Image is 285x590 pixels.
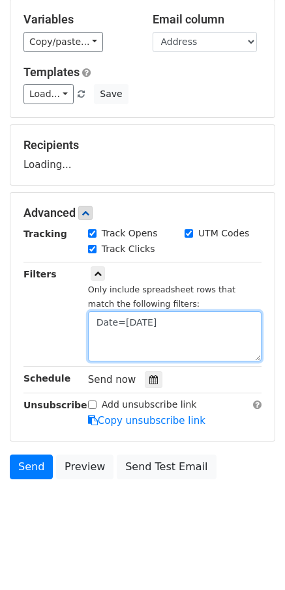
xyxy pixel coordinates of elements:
[23,373,70,384] strong: Schedule
[102,242,155,256] label: Track Clicks
[23,65,80,79] a: Templates
[88,374,136,386] span: Send now
[88,415,205,427] a: Copy unsubscribe link
[23,229,67,239] strong: Tracking
[23,84,74,104] a: Load...
[23,206,262,220] h5: Advanced
[102,227,158,240] label: Track Opens
[198,227,249,240] label: UTM Codes
[23,138,262,152] h5: Recipients
[23,12,133,27] h5: Variables
[23,400,87,410] strong: Unsubscribe
[56,455,113,479] a: Preview
[117,455,216,479] a: Send Test Email
[23,269,57,279] strong: Filters
[23,138,262,172] div: Loading...
[153,12,262,27] h5: Email column
[220,527,285,590] iframe: Chat Widget
[23,32,103,52] a: Copy/paste...
[102,398,197,412] label: Add unsubscribe link
[10,455,53,479] a: Send
[88,285,235,309] small: Only include spreadsheet rows that match the following filters:
[94,84,128,104] button: Save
